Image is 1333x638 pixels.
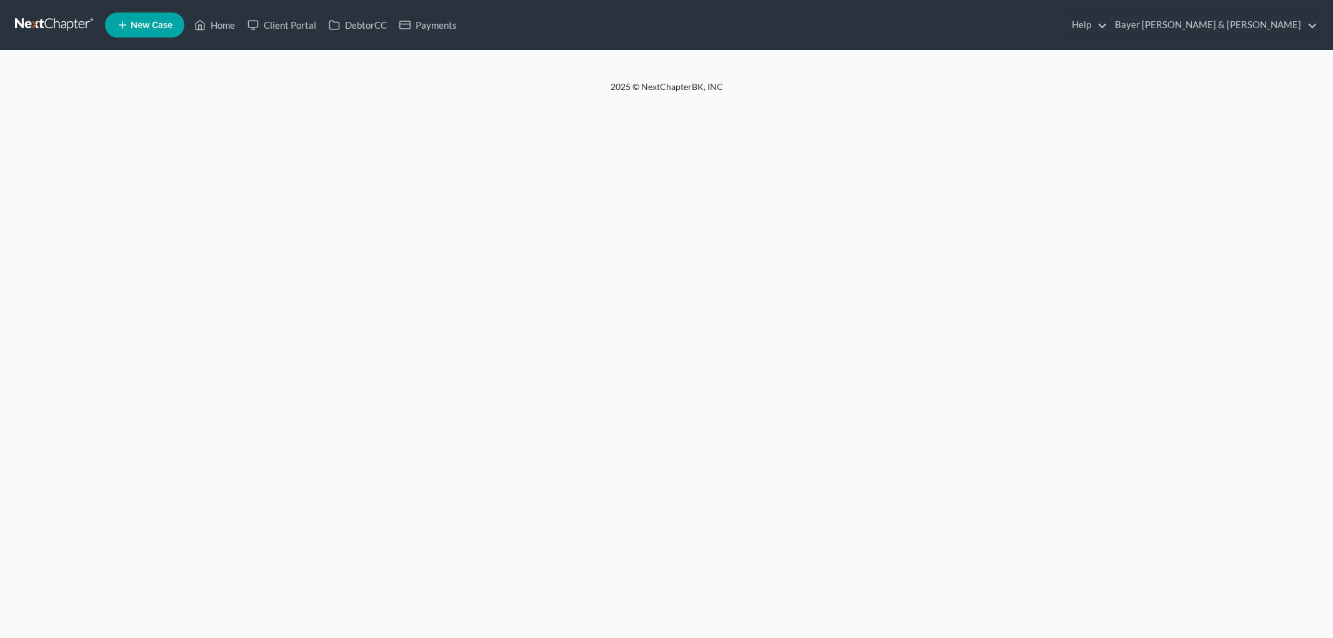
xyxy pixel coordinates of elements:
[105,12,184,37] new-legal-case-button: New Case
[1109,14,1317,36] a: Bayer [PERSON_NAME] & [PERSON_NAME]
[393,14,463,36] a: Payments
[188,14,241,36] a: Home
[311,81,1023,103] div: 2025 © NextChapterBK, INC
[322,14,393,36] a: DebtorCC
[241,14,322,36] a: Client Portal
[1066,14,1107,36] a: Help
